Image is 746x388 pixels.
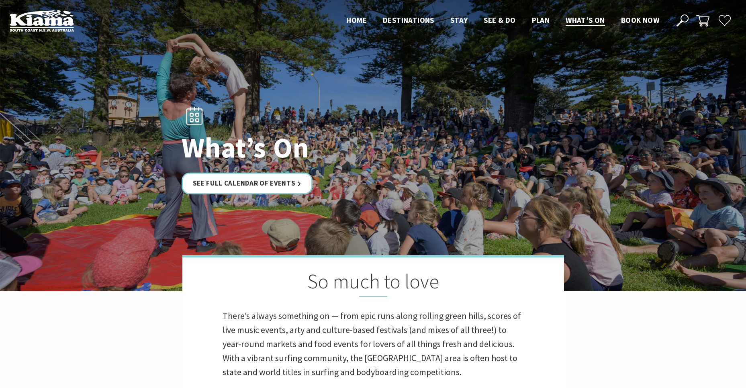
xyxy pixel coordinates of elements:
span: Home [346,15,367,25]
a: See Full Calendar of Events [182,173,313,194]
h1: What’s On [182,132,409,163]
span: See & Do [484,15,515,25]
nav: Main Menu [338,14,667,27]
p: There’s always something on — from epic runs along rolling green hills, scores of live music even... [223,309,524,380]
span: Plan [532,15,550,25]
span: Destinations [383,15,434,25]
h2: So much to love [223,270,524,297]
span: What’s On [566,15,605,25]
span: Stay [450,15,468,25]
img: Kiama Logo [10,10,74,32]
span: Book now [621,15,659,25]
